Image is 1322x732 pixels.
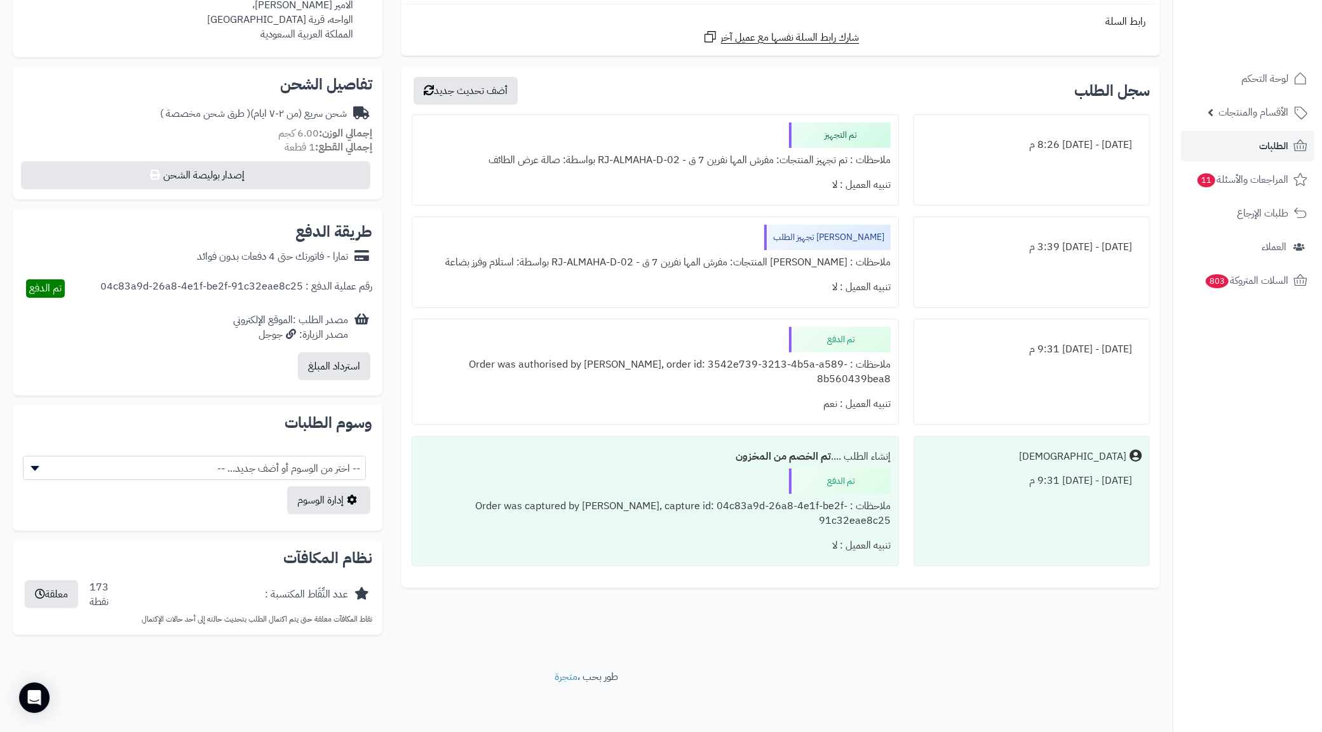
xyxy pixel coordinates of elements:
[1262,238,1286,256] span: العملاء
[23,415,372,430] h2: وسوم الطلبات
[1181,63,1314,94] a: لوحة التحكم
[278,126,372,141] small: 6.00 كجم
[265,587,348,602] div: عدد النِّقَاط المكتسبة :
[922,235,1142,260] div: [DATE] - [DATE] 3:39 م
[420,275,891,300] div: تنبيه العميل : لا
[764,225,891,250] div: [PERSON_NAME] تجهيز الطلب
[420,352,891,392] div: ملاحظات : Order was authorised by [PERSON_NAME], order id: 3542e739-3213-4b5a-a589-8b560439bea8
[721,30,860,45] span: شارك رابط السلة نفسها مع عميل آخر
[407,15,1155,29] div: رابط السلة
[29,281,62,296] span: تم الدفع
[789,123,891,148] div: تم التجهيز
[420,444,891,469] div: إنشاء الطلب ....
[1206,274,1229,288] span: 803
[1181,164,1314,195] a: المراجعات والأسئلة11
[922,337,1142,362] div: [DATE] - [DATE] 9:31 م
[922,133,1142,157] div: [DATE] - [DATE] 8:26 م
[285,140,372,155] small: 1 قطعة
[1181,265,1314,296] a: السلات المتروكة803
[1241,70,1288,88] span: لوحة التحكم
[233,328,348,342] div: مصدر الزيارة: جوجل
[1237,204,1288,222] span: طلبات الإرجاع
[315,140,372,155] strong: إجمالي القطع:
[420,533,891,558] div: تنبيه العميل : لا
[21,161,370,189] button: إصدار بوليصة الشحن
[319,126,372,141] strong: إجمالي الوزن:
[420,148,891,173] div: ملاحظات : تم تجهيز المنتجات: مفرش المها نفرين 7 ق - RJ-ALMAHA-D-02 بواسطة: صالة عرض الطائف
[298,352,370,380] button: استرداد المبلغ
[1019,449,1126,464] div: [DEMOGRAPHIC_DATA]
[90,595,109,609] div: نقطة
[420,173,891,197] div: تنبيه العميل : لا
[703,29,860,45] a: شارك رابط السلة نفسها مع عميل آخر
[555,669,577,684] a: متجرة
[736,449,831,464] b: تم الخصم من المخزون
[287,486,370,514] a: إدارة الوسوم
[197,250,348,264] div: تمارا - فاتورتك حتى 4 دفعات بدون فوائد
[414,77,518,105] button: أضف تحديث جديد
[922,469,1142,493] div: [DATE] - [DATE] 9:31 م
[789,327,891,352] div: تم الدفع
[23,77,372,92] h2: تفاصيل الشحن
[1259,137,1288,155] span: الطلبات
[25,580,78,608] button: معلقة
[1204,272,1288,289] span: السلات المتروكة
[23,456,366,480] span: -- اختر من الوسوم أو أضف جديد... --
[233,313,348,342] div: مصدر الطلب :الموقع الإلكتروني
[1181,232,1314,262] a: العملاء
[295,224,372,239] h2: طريقة الدفع
[1196,171,1288,189] span: المراجعات والأسئلة
[1218,103,1288,121] span: الأقسام والمنتجات
[789,469,891,494] div: تم الدفع
[420,494,891,533] div: ملاحظات : Order was captured by [PERSON_NAME], capture id: 04c83a9d-26a8-4e1f-be2f-91c32eae8c25
[24,456,365,481] span: -- اختر من الوسوم أو أضف جديد... --
[23,614,372,625] p: نقاط المكافآت معلقة حتى يتم اكتمال الطلب بتحديث حالته إلى أحد حالات الإكتمال
[23,550,372,566] h2: نظام المكافآت
[19,682,50,713] div: Open Intercom Messenger
[100,279,372,298] div: رقم عملية الدفع : 04c83a9d-26a8-4e1f-be2f-91c32eae8c25
[420,250,891,275] div: ملاحظات : [PERSON_NAME] المنتجات: مفرش المها نفرين 7 ق - RJ-ALMAHA-D-02 بواسطة: استلام وفرز بضاعة
[160,106,250,121] span: ( طرق شحن مخصصة )
[160,107,347,121] div: شحن سريع (من ٢-٧ ايام)
[420,392,891,416] div: تنبيه العميل : نعم
[1197,173,1215,187] span: 11
[90,580,109,609] div: 173
[1181,198,1314,229] a: طلبات الإرجاع
[1074,83,1150,98] h3: سجل الطلب
[1181,131,1314,161] a: الطلبات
